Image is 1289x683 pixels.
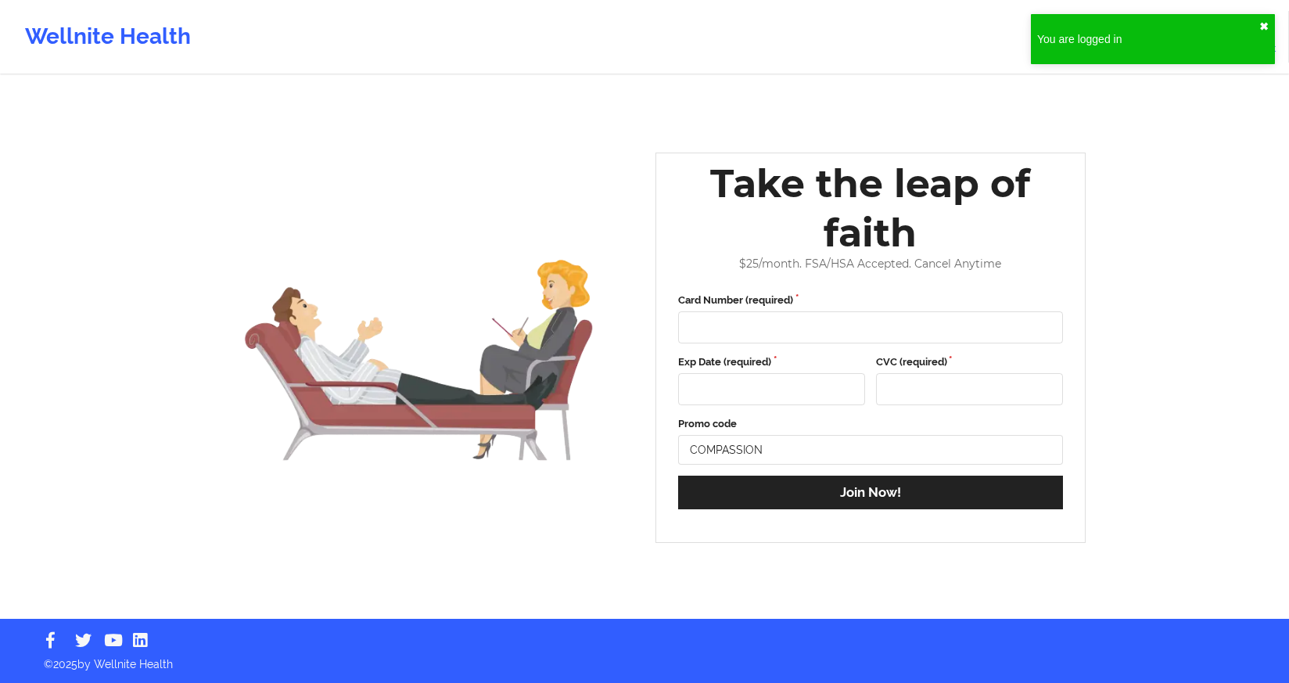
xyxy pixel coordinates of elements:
label: CVC (required) [876,354,1063,370]
div: Take the leap of faith [667,159,1074,257]
div: $ 25 /month. FSA/HSA Accepted. Cancel Anytime [667,257,1074,271]
label: Exp Date (required) [678,354,865,370]
iframe: Secure expiration date input frame [688,383,855,396]
label: Promo code [678,416,1063,432]
img: wellnite-stripe-payment-hero_200.07efaa51.png [215,203,623,494]
p: © 2025 by Wellnite Health [33,645,1256,672]
button: close [1259,20,1269,33]
button: Join Now! [678,476,1063,509]
iframe: Secure card number input frame [688,321,1053,334]
label: Card Number (required) [678,293,1063,308]
div: You are logged in [1037,31,1259,47]
input: Enter promo code [678,435,1063,465]
iframe: Secure CVC input frame [885,383,1053,396]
